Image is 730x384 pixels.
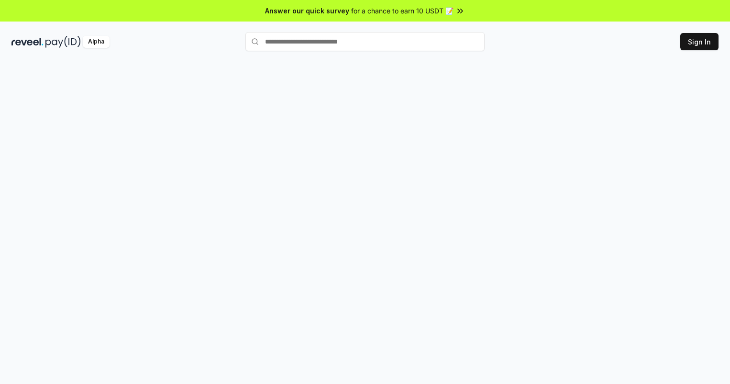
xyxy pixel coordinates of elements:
span: for a chance to earn 10 USDT 📝 [351,6,453,16]
img: reveel_dark [11,36,44,48]
span: Answer our quick survey [265,6,349,16]
button: Sign In [680,33,719,50]
img: pay_id [45,36,81,48]
div: Alpha [83,36,110,48]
